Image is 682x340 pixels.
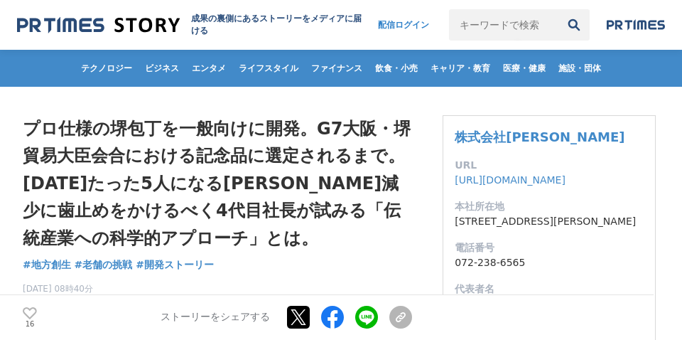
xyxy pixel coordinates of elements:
[186,63,232,74] span: エンタメ
[191,13,364,37] h2: 成果の裏側にあるストーリーをメディアに届ける
[233,63,304,74] span: ライフスタイル
[369,63,423,74] span: 飲食・小売
[17,13,364,37] a: 成果の裏側にあるストーリーをメディアに届ける 成果の裏側にあるストーリーをメディアに届ける
[136,257,214,272] a: #開発ストーリー
[455,282,644,297] dt: 代表者名
[497,50,551,87] a: 医療・健康
[558,9,590,41] button: 検索
[364,9,443,41] a: 配信ログイン
[161,312,270,324] p: ストーリーをシェアする
[186,50,232,87] a: エンタメ
[425,50,496,87] a: キャリア・教育
[75,257,133,272] a: #老舗の挑戦
[17,16,180,35] img: 成果の裏側にあるストーリーをメディアに届ける
[23,115,412,252] h1: プロ仕様の堺包丁を一般向けに開発。G7大阪・堺貿易大臣会合における記念品に選定されるまで。[DATE]たった5人になる[PERSON_NAME]減少に歯止めをかけるべく4代目社長が試みる「伝統産...
[139,63,185,74] span: ビジネス
[553,50,607,87] a: 施設・団体
[139,50,185,87] a: ビジネス
[449,9,558,41] input: キーワードで検索
[455,158,644,173] dt: URL
[553,63,607,74] span: 施設・団体
[233,50,304,87] a: ライフスタイル
[497,63,551,74] span: 医療・健康
[455,240,644,255] dt: 電話番号
[23,257,71,272] a: #地方創生
[75,258,133,271] span: #老舗の挑戦
[23,258,71,271] span: #地方創生
[305,50,368,87] a: ファイナンス
[23,321,37,328] p: 16
[75,50,138,87] a: テクノロジー
[369,50,423,87] a: 飲食・小売
[75,63,138,74] span: テクノロジー
[455,129,624,144] a: 株式会社[PERSON_NAME]
[425,63,496,74] span: キャリア・教育
[455,199,644,214] dt: 本社所在地
[305,63,368,74] span: ファイナンス
[23,282,136,295] span: [DATE] 08時40分
[607,19,665,31] img: prtimes
[455,255,644,270] dd: 072-238-6565
[455,174,565,186] a: [URL][DOMAIN_NAME]
[136,258,214,271] span: #開発ストーリー
[455,214,644,229] dd: [STREET_ADDRESS][PERSON_NAME]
